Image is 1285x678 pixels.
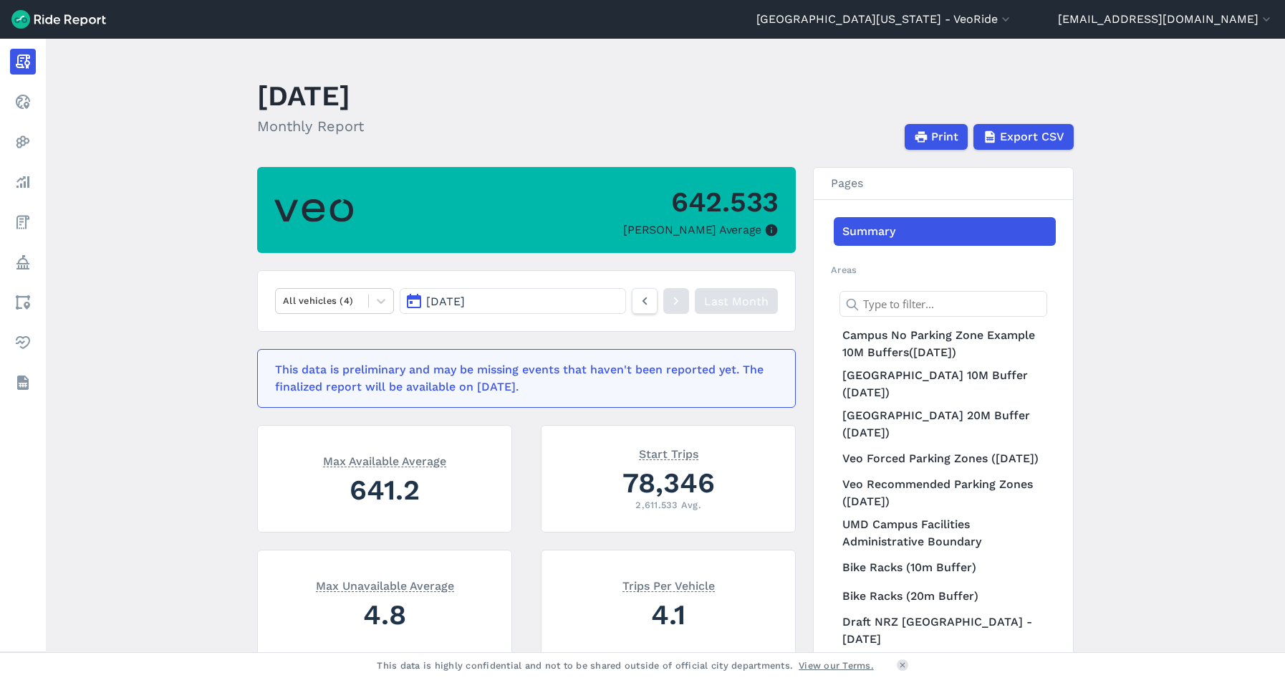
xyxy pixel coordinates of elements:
div: 2,611.533 Avg. [559,498,778,512]
a: Analyze [10,169,36,195]
a: Veo Forced Parking Zones ([DATE]) [834,444,1056,473]
a: Bike Racks (10m Buffer) [834,553,1056,582]
h1: [DATE] [257,76,364,115]
a: Fees [10,209,36,235]
div: 641.2 [275,470,494,510]
a: Veo Recommended Parking Zones ([DATE]) [834,473,1056,513]
div: [PERSON_NAME] Average [623,221,779,239]
button: [EMAIL_ADDRESS][DOMAIN_NAME] [1058,11,1274,28]
a: [GEOGRAPHIC_DATA] 10M Buffer ([DATE]) [834,364,1056,404]
input: Type to filter... [839,291,1047,317]
a: UMD Campus Facilities Administrative Boundary [834,513,1056,553]
div: 78,346 [559,463,778,502]
h3: Pages [814,168,1073,200]
div: This data is preliminary and may be missing events that haven't been reported yet. The finalized ... [275,361,769,396]
button: Export CSV [973,124,1074,150]
span: Max Unavailable Average [316,578,454,592]
a: Report [10,49,36,75]
img: Veo [274,191,353,230]
span: [DATE] [426,295,465,308]
a: Realtime [10,89,36,115]
span: Max Available Average [323,453,446,467]
a: Bike Racks (20m Buffer) [834,582,1056,611]
a: Heatmaps [10,129,36,155]
h2: Monthly Report [257,115,364,137]
div: 642.533 [671,182,779,221]
span: Print [931,128,958,145]
button: Print [905,124,968,150]
a: Campus No Parking Zone Example 10M Buffers([DATE]) [834,324,1056,364]
button: [GEOGRAPHIC_DATA][US_STATE] - VeoRide [756,11,1013,28]
img: Ride Report [11,10,106,29]
a: Draft NRZ [GEOGRAPHIC_DATA] - [DATE] [834,611,1056,651]
a: Health [10,330,36,355]
span: Export CSV [1000,128,1064,145]
a: Datasets [10,370,36,396]
span: Trips Per Vehicle [622,578,715,592]
span: Start Trips [639,446,698,460]
a: Summary [834,217,1056,246]
div: 4.8 [275,595,494,634]
h2: Areas [831,263,1056,277]
button: [DATE] [400,288,626,314]
a: View our Terms. [799,659,874,672]
div: 4.1 [559,595,778,634]
a: Areas [10,290,36,315]
a: Policy [10,249,36,275]
a: Last Month [695,288,778,314]
a: [GEOGRAPHIC_DATA] 20M Buffer ([DATE]) [834,404,1056,444]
